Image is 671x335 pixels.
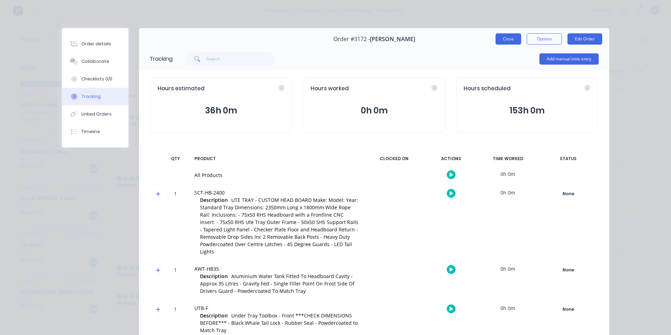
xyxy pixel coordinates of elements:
div: 1 [165,262,186,300]
div: None [543,265,593,275]
span: Description [200,196,228,204]
div: Timeline [81,129,100,135]
div: Checklists 0/0 [81,76,112,82]
span: Aluminium Water Tank Fitted To Headboard Cavity - Approx 35 Litres - Gravity Fed - Single Filler ... [200,273,354,294]
button: Options [527,33,562,45]
div: 0h 0m [481,166,534,182]
span: UTE TRAY - CUSTOM HEAD BOARD Make: Model: Year: Standard Tray Dimensions: 2350mm Long x 1800mm Wi... [200,197,358,255]
div: Tracking [81,93,101,100]
div: TIME WORKED [481,151,534,166]
input: Search... [206,52,275,66]
button: Timeline [62,123,128,140]
span: [PERSON_NAME] [370,36,415,42]
span: Hours worked [311,85,349,93]
div: Tracking [150,55,173,63]
button: None [543,189,594,199]
button: Checklists 0/0 [62,70,128,88]
div: None [543,189,593,198]
span: Description [200,272,228,280]
div: STATUS [538,151,598,166]
div: Order details [81,41,111,47]
button: 36h 0m [158,104,285,117]
button: Edit Order [567,33,602,45]
div: Linked Orders [81,111,112,117]
div: QTY [165,151,186,166]
button: Collaborate [62,53,128,70]
button: None [543,304,594,314]
div: 0h 0m [481,261,534,277]
div: 1 [165,186,186,261]
span: Hours estimated [158,85,205,93]
span: Description [200,312,228,319]
div: UTB-F [194,304,359,312]
div: Collaborate [81,58,109,65]
button: None [543,265,594,275]
span: Order #3172 - [333,36,370,42]
button: Add manual time entry [539,53,599,65]
div: AWT-HB35 [194,265,359,272]
span: Hours scheduled [464,85,511,93]
span: Under Tray Toolbox - Front ***CHECK DIMENSIONS BEFORE*** - Black Whale Tail Lock - Rubber Seal - ... [200,312,358,334]
button: Tracking [62,88,128,105]
button: Close [496,33,521,45]
div: CLOCKED ON [368,151,420,166]
button: Linked Orders [62,105,128,123]
div: 0h 0m [481,185,534,201]
div: All Products [194,171,359,179]
button: 0h 0m [311,104,438,117]
div: SCT-HB-2400 [194,189,359,196]
div: PRODUCT [190,151,364,166]
div: 0h 0m [481,300,534,316]
div: ACTIONS [425,151,477,166]
button: 153h 0m [464,104,591,117]
button: Order details [62,35,128,53]
div: None [543,305,593,314]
